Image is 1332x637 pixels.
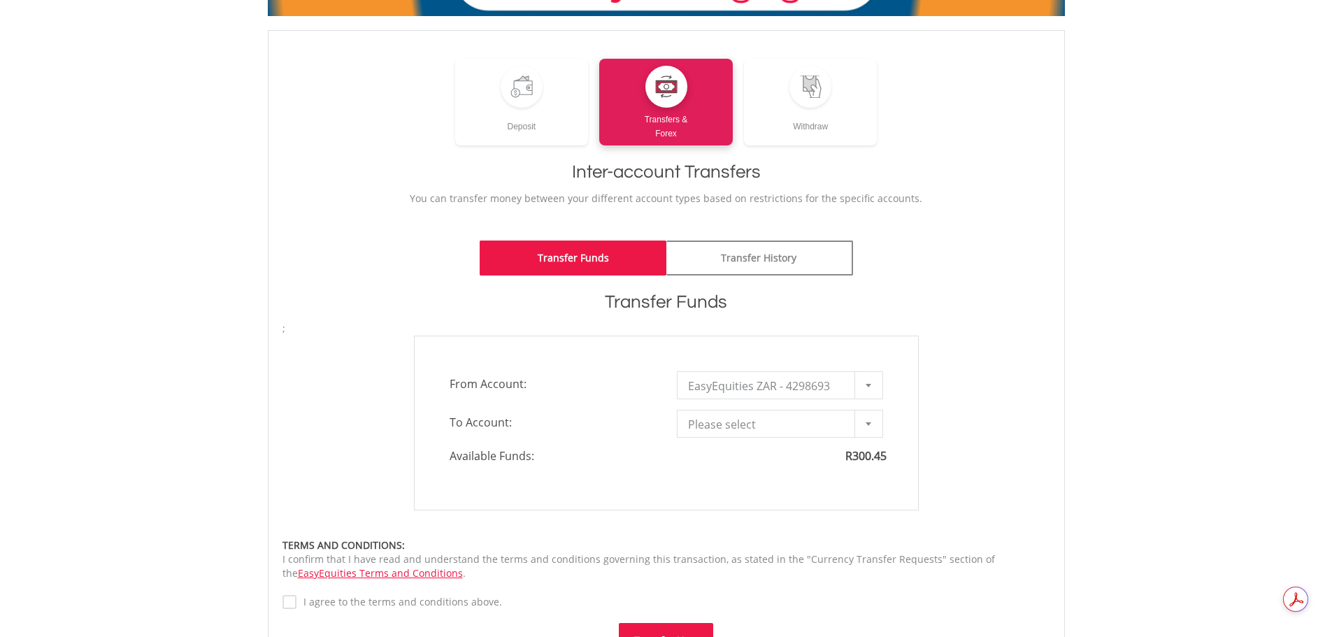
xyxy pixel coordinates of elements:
[296,595,502,609] label: I agree to the terms and conditions above.
[282,538,1050,552] div: TERMS AND CONDITIONS:
[666,241,853,275] a: Transfer History
[439,410,666,435] span: To Account:
[455,108,589,134] div: Deposit
[599,59,733,145] a: Transfers &Forex
[688,372,851,400] span: EasyEquities ZAR - 4298693
[744,108,878,134] div: Withdraw
[282,159,1050,185] h1: Inter-account Transfers
[744,59,878,145] a: Withdraw
[298,566,463,580] a: EasyEquities Terms and Conditions
[688,410,851,438] span: Please select
[439,448,666,464] span: Available Funds:
[845,448,887,464] span: R300.45
[455,59,589,145] a: Deposit
[282,538,1050,580] div: I confirm that I have read and understand the terms and conditions governing this transaction, as...
[599,108,733,141] div: Transfers & Forex
[282,289,1050,315] h1: Transfer Funds
[480,241,666,275] a: Transfer Funds
[439,371,666,396] span: From Account:
[282,192,1050,206] p: You can transfer money between your different account types based on restrictions for the specifi...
